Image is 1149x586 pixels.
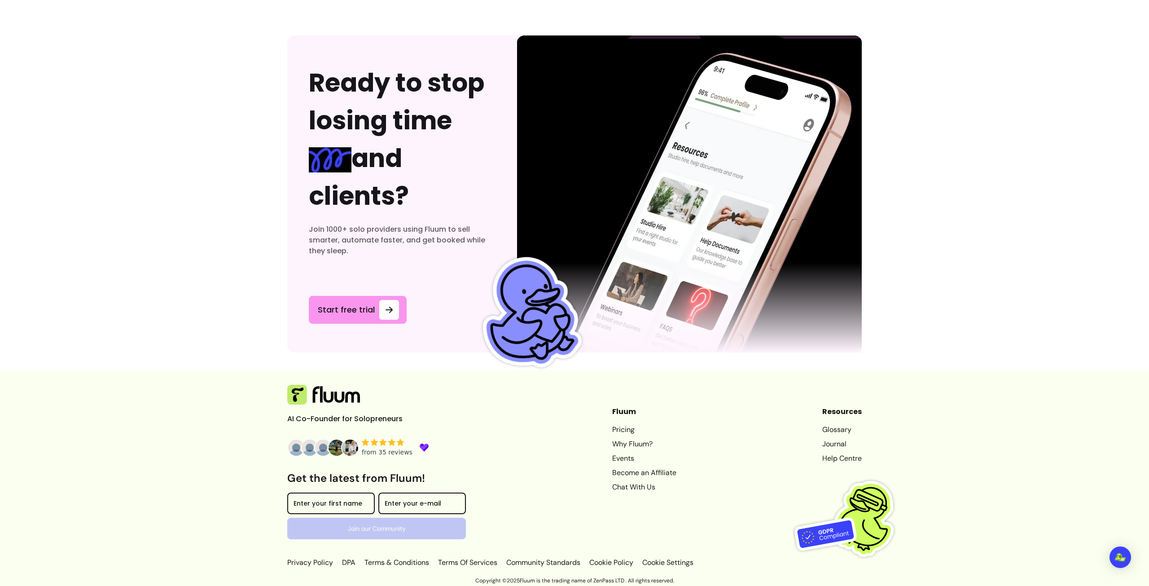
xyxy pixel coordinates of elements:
p: AI Co-Founder for Solopreneurs [287,414,422,424]
a: Cookie Policy [588,557,635,568]
a: Terms Of Services [436,557,499,568]
a: Start free trial [309,296,407,324]
img: spring Blue [309,147,351,172]
img: Fluum is GDPR compliant [794,463,907,575]
a: Events [612,453,676,464]
a: Glossary [822,424,862,435]
header: Resources [822,406,862,417]
h3: Get the latest from Fluum! [287,471,466,485]
a: Become an Affiliate [612,467,676,478]
a: Privacy Policy [287,557,335,568]
a: DPA [340,557,357,568]
a: Pricing [612,424,676,435]
a: Chat With Us [612,482,676,493]
input: Enter your first name [294,501,368,510]
a: Why Fluum? [612,439,676,449]
h2: Ready to stop losing time and clients? [309,64,496,215]
a: Community Standards [504,557,582,568]
p: Cookie Settings [640,557,693,568]
a: Terms & Conditions [363,557,431,568]
h3: Join 1000+ solo providers using Fluum to sell smarter, automate faster, and get booked while they... [309,224,496,256]
img: Fluum Logo [287,385,360,405]
div: Open Intercom Messenger [1110,546,1131,568]
input: Enter your e-mail [385,501,460,510]
img: Fluum Duck sticker [462,247,595,379]
span: Start free trial [316,304,376,316]
a: Journal [822,439,862,449]
img: Phone [517,35,862,352]
header: Fluum [612,406,676,417]
a: Help Centre [822,453,862,464]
